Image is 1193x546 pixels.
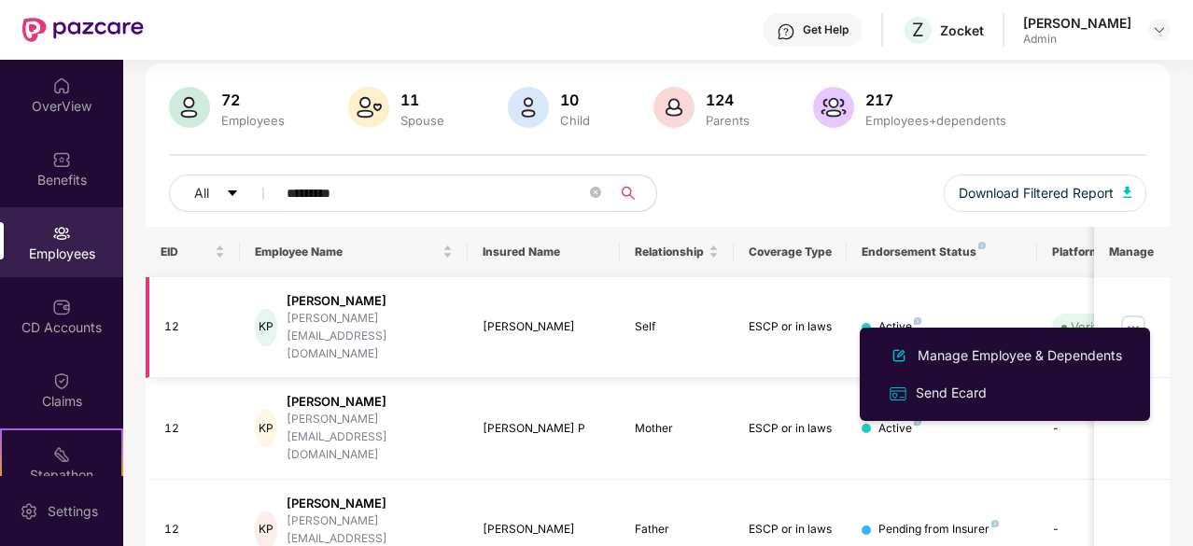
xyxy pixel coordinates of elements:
[878,521,999,539] div: Pending from Insurer
[483,318,605,336] div: [PERSON_NAME]
[287,411,453,464] div: [PERSON_NAME][EMAIL_ADDRESS][DOMAIN_NAME]
[240,227,468,277] th: Employee Name
[862,91,1010,109] div: 217
[878,420,921,438] div: Active
[702,113,753,128] div: Parents
[169,175,283,212] button: Allcaret-down
[52,77,71,95] img: svg+xml;base64,PHN2ZyBpZD0iSG9tZSIgeG1sbnM9Imh0dHA6Ly93d3cudzMub3JnLzIwMDAvc3ZnIiB3aWR0aD0iMjAiIG...
[1023,14,1131,32] div: [PERSON_NAME]
[218,91,288,109] div: 72
[862,113,1010,128] div: Employees+dependents
[944,175,1147,212] button: Download Filtered Report
[397,113,448,128] div: Spouse
[164,420,226,438] div: 12
[42,502,104,521] div: Settings
[52,224,71,243] img: svg+xml;base64,PHN2ZyBpZD0iRW1wbG95ZWVzIiB4bWxucz0iaHR0cDovL3d3dy53My5vcmcvMjAwMC9zdmciIHdpZHRoPS...
[888,344,910,367] img: svg+xml;base64,PHN2ZyB4bWxucz0iaHR0cDovL3d3dy53My5vcmcvMjAwMC9zdmciIHhtbG5zOnhsaW5rPSJodHRwOi8vd3...
[1071,317,1116,336] div: Verified
[22,18,144,42] img: New Pazcare Logo
[749,318,833,336] div: ESCP or in laws
[813,87,854,128] img: svg+xml;base64,PHN2ZyB4bWxucz0iaHR0cDovL3d3dy53My5vcmcvMjAwMC9zdmciIHhtbG5zOnhsaW5rPSJodHRwOi8vd3...
[590,185,601,203] span: close-circle
[912,19,924,41] span: Z
[146,227,241,277] th: EID
[52,298,71,316] img: svg+xml;base64,PHN2ZyBpZD0iQ0RfQWNjb3VudHMiIGRhdGEtbmFtZT0iQ0QgQWNjb3VudHMiIHhtbG5zPSJodHRwOi8vd3...
[161,245,212,259] span: EID
[468,227,620,277] th: Insured Name
[2,466,121,484] div: Stepathon
[749,420,833,438] div: ESCP or in laws
[635,318,719,336] div: Self
[255,245,439,259] span: Employee Name
[194,183,209,203] span: All
[777,22,795,41] img: svg+xml;base64,PHN2ZyBpZD0iSGVscC0zMngzMiIgeG1sbnM9Imh0dHA6Ly93d3cudzMub3JnLzIwMDAvc3ZnIiB3aWR0aD...
[635,245,705,259] span: Relationship
[635,420,719,438] div: Mother
[912,383,990,403] div: Send Ecard
[397,91,448,109] div: 11
[483,521,605,539] div: [PERSON_NAME]
[914,345,1126,366] div: Manage Employee & Dependents
[556,113,594,128] div: Child
[878,318,921,336] div: Active
[888,384,908,404] img: svg+xml;base64,PHN2ZyB4bWxucz0iaHR0cDovL3d3dy53My5vcmcvMjAwMC9zdmciIHdpZHRoPSIxNiIgaGVpZ2h0PSIxNi...
[978,242,986,249] img: svg+xml;base64,PHN2ZyB4bWxucz0iaHR0cDovL3d3dy53My5vcmcvMjAwMC9zdmciIHdpZHRoPSI4IiBoZWlnaHQ9IjgiIH...
[52,150,71,169] img: svg+xml;base64,PHN2ZyBpZD0iQmVuZWZpdHMiIHhtbG5zPSJodHRwOi8vd3d3LnczLm9yZy8yMDAwL3N2ZyIgd2lkdGg9Ij...
[164,521,226,539] div: 12
[287,393,453,411] div: [PERSON_NAME]
[959,183,1114,203] span: Download Filtered Report
[914,317,921,325] img: svg+xml;base64,PHN2ZyB4bWxucz0iaHR0cDovL3d3dy53My5vcmcvMjAwMC9zdmciIHdpZHRoPSI4IiBoZWlnaHQ9IjgiIH...
[803,22,849,37] div: Get Help
[287,310,453,363] div: [PERSON_NAME][EMAIL_ADDRESS][DOMAIN_NAME]
[52,445,71,464] img: svg+xml;base64,PHN2ZyB4bWxucz0iaHR0cDovL3d3dy53My5vcmcvMjAwMC9zdmciIHdpZHRoPSIyMSIgaGVpZ2h0PSIyMC...
[52,371,71,390] img: svg+xml;base64,PHN2ZyBpZD0iQ2xhaW0iIHhtbG5zPSJodHRwOi8vd3d3LnczLm9yZy8yMDAwL3N2ZyIgd2lkdGg9IjIwIi...
[991,520,999,527] img: svg+xml;base64,PHN2ZyB4bWxucz0iaHR0cDovL3d3dy53My5vcmcvMjAwMC9zdmciIHdpZHRoPSI4IiBoZWlnaHQ9IjgiIH...
[483,420,605,438] div: [PERSON_NAME] P
[218,113,288,128] div: Employees
[1037,378,1170,480] td: -
[1094,227,1170,277] th: Manage
[508,87,549,128] img: svg+xml;base64,PHN2ZyB4bWxucz0iaHR0cDovL3d3dy53My5vcmcvMjAwMC9zdmciIHhtbG5zOnhsaW5rPSJodHRwOi8vd3...
[255,309,276,346] div: KP
[702,91,753,109] div: 124
[226,187,239,202] span: caret-down
[611,186,647,201] span: search
[20,502,38,521] img: svg+xml;base64,PHN2ZyBpZD0iU2V0dGluZy0yMHgyMCIgeG1sbnM9Imh0dHA6Ly93d3cudzMub3JnLzIwMDAvc3ZnIiB3aW...
[287,292,453,310] div: [PERSON_NAME]
[635,521,719,539] div: Father
[1123,187,1132,198] img: svg+xml;base64,PHN2ZyB4bWxucz0iaHR0cDovL3d3dy53My5vcmcvMjAwMC9zdmciIHhtbG5zOnhsaW5rPSJodHRwOi8vd3...
[590,187,601,198] span: close-circle
[1023,32,1131,47] div: Admin
[749,521,833,539] div: ESCP or in laws
[1118,313,1148,343] img: manageButton
[164,318,226,336] div: 12
[169,87,210,128] img: svg+xml;base64,PHN2ZyB4bWxucz0iaHR0cDovL3d3dy53My5vcmcvMjAwMC9zdmciIHhtbG5zOnhsaW5rPSJodHRwOi8vd3...
[348,87,389,128] img: svg+xml;base64,PHN2ZyB4bWxucz0iaHR0cDovL3d3dy53My5vcmcvMjAwMC9zdmciIHhtbG5zOnhsaW5rPSJodHRwOi8vd3...
[611,175,657,212] button: search
[255,410,276,447] div: KP
[287,495,453,512] div: [PERSON_NAME]
[1052,245,1155,259] div: Platform Status
[940,21,984,39] div: Zocket
[653,87,695,128] img: svg+xml;base64,PHN2ZyB4bWxucz0iaHR0cDovL3d3dy53My5vcmcvMjAwMC9zdmciIHhtbG5zOnhsaW5rPSJodHRwOi8vd3...
[862,245,1021,259] div: Endorsement Status
[1152,22,1167,37] img: svg+xml;base64,PHN2ZyBpZD0iRHJvcGRvd24tMzJ4MzIiIHhtbG5zPSJodHRwOi8vd3d3LnczLm9yZy8yMDAwL3N2ZyIgd2...
[620,227,734,277] th: Relationship
[734,227,848,277] th: Coverage Type
[556,91,594,109] div: 10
